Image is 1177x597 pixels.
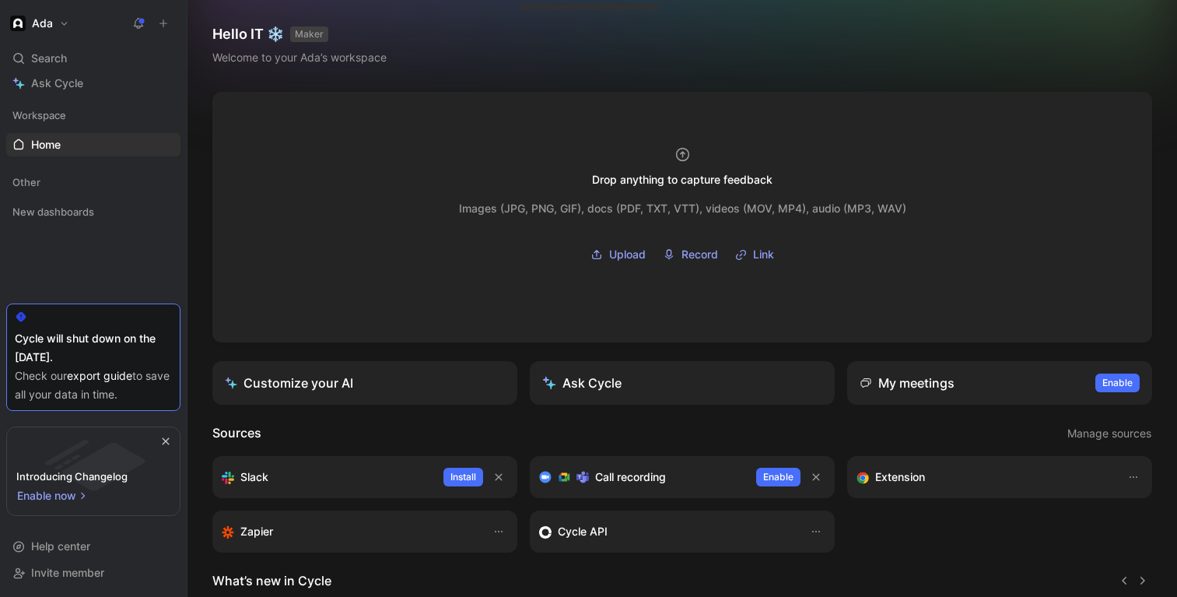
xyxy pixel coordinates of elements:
div: Other [6,170,180,194]
button: Install [443,468,483,486]
div: Capture feedback from anywhere on the web [856,468,1112,486]
button: AdaAda [6,12,73,34]
div: Help center [6,535,180,558]
span: Workspace [12,107,66,123]
div: Customize your AI [225,374,353,392]
span: Enable [763,469,793,485]
a: Ask Cycle [6,72,180,95]
div: New dashboards [6,200,180,223]
div: Record & transcribe meetings from Zoom, Meet & Teams. [539,468,744,486]
span: Enable [1102,375,1133,391]
h1: Hello IT ❄️ [212,25,387,44]
span: Home [31,137,61,153]
span: Invite member [31,566,104,579]
h2: Sources [212,423,261,444]
div: Images (JPG, PNG, GIF), docs (PDF, TXT, VTT), videos (MOV, MP4), audio (MP3, WAV) [459,199,906,218]
div: Check our to save all your data in time. [15,367,172,404]
button: Link [730,243,779,266]
img: bg-BLZuj68n.svg [20,427,166,507]
button: MAKER [290,26,328,42]
h3: Extension [875,468,925,486]
h3: Slack [240,468,268,486]
img: Ada [10,16,26,31]
a: Home [6,133,180,156]
button: Upload [585,243,651,266]
div: My meetings [860,374,955,392]
div: New dashboards [6,200,180,228]
span: Help center [31,539,90,553]
span: Upload [609,245,646,264]
span: Install [450,469,476,485]
button: Enable [1095,374,1140,392]
div: Search [6,47,180,70]
div: Workspace [6,104,180,127]
div: Capture feedback from thousands of sources with Zapier (survey results, recordings, sheets, etc). [222,522,477,541]
h3: Zapier [240,522,273,541]
button: Enable now [16,486,89,506]
button: Manage sources [1067,423,1152,444]
h2: What’s new in Cycle [212,571,331,590]
h3: Call recording [595,468,666,486]
div: Cycle will shut down on the [DATE]. [15,329,172,367]
span: Enable now [17,486,78,505]
span: Search [31,49,67,68]
a: export guide [67,369,132,382]
div: Sync your customers, send feedback and get updates in Slack [222,468,431,486]
div: Sync customers & send feedback from custom sources. Get inspired by our favorite use case [539,522,794,541]
a: Customize your AI [212,361,517,405]
div: Invite member [6,561,180,585]
div: Introducing Changelog [16,467,128,486]
div: Drop anything to capture feedback [592,170,772,189]
h3: Cycle API [558,522,608,541]
span: Ask Cycle [31,74,83,93]
span: Link [753,245,774,264]
button: Record [657,243,723,266]
div: Ask Cycle [542,374,622,392]
span: Manage sources [1067,424,1151,443]
div: Other [6,170,180,198]
button: Enable [756,468,800,486]
span: Record [681,245,718,264]
div: Welcome to your Ada’s workspace [212,48,387,67]
span: Other [12,174,40,190]
h1: Ada [32,16,53,30]
button: Ask Cycle [530,361,835,405]
span: New dashboards [12,204,94,219]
